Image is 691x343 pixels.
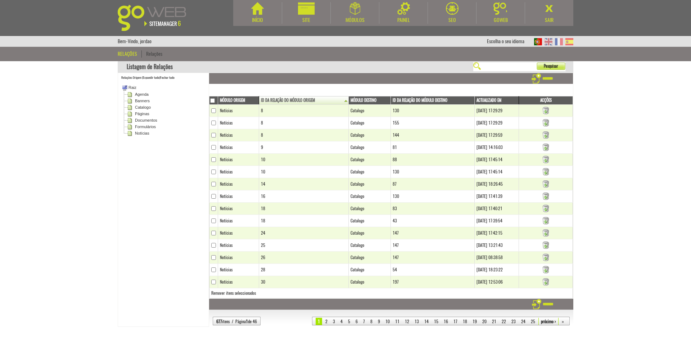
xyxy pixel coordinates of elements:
div: Relações [118,50,142,58]
td: 8 [259,105,348,117]
td: Catalogo [349,166,391,178]
div: Goweb [477,17,525,24]
td: 147 [391,239,475,252]
td: Catalogo [349,141,391,154]
img: Remover [542,217,549,225]
td: 8 [259,117,348,129]
td: 81 [391,141,475,154]
td: 10 [259,166,348,178]
td: [DATE] 17:40:21 [475,203,519,215]
td: Catalogo [349,239,391,252]
img: EN [545,38,552,45]
div: Painel [379,17,428,24]
td: Notícias [218,227,259,239]
img: Remover [542,278,549,286]
td: [DATE] 18:26:45 [475,178,519,190]
td: Catalogo [349,178,391,190]
a: 4 [338,318,345,325]
td: Catalogo [349,154,391,166]
td: [DATE] 12:53:06 [475,276,519,288]
td: 147 [391,252,475,264]
th: Acções [519,96,573,105]
td: [DATE] 08:38:58 [475,252,519,264]
div: Bem-Vindo, jordao [118,36,152,47]
a: 8 [368,318,375,325]
a: 2 [323,318,330,325]
td: [DATE] 17:45:14 [475,154,519,166]
td: 88 [391,154,475,166]
img: Painel [397,2,410,15]
td: 30 [259,276,348,288]
td: 54 [391,264,475,276]
a: 20 [480,318,489,325]
img: Site [298,2,315,15]
img: Remover [542,180,549,188]
td: Notícias [218,203,259,215]
td: [DATE] 17:39:54 [475,215,519,227]
td: Catalogo [349,264,391,276]
td: Catalogo [349,227,391,239]
nobr: Listagem de Relações [127,63,173,71]
td: Notícias [218,117,259,129]
td: Notícias [218,190,259,203]
a: Documentos [134,118,158,123]
a: 19 [470,318,479,325]
span: Pesquisar [537,63,558,70]
a: 13 [412,318,421,325]
td: 144 [391,129,475,141]
td: [DATE] 17:29:29 [475,117,519,129]
a: Fechar tudo [160,75,175,80]
a: 16 [442,318,450,325]
strong: 1 [246,319,248,324]
td: 130 [391,166,475,178]
td: Catalogo [349,117,391,129]
a: Id da Relação do Módulo Origem [261,98,348,103]
div: Relações Origem | | [119,73,208,139]
img: ES [565,38,573,45]
td: 18 [259,215,348,227]
td: Notícias [218,105,259,117]
a: 6 [353,318,360,325]
a: Notícias [134,131,150,136]
a: Módulo destino [351,98,390,103]
a: próximo › [538,318,559,325]
td: 155 [391,117,475,129]
a: Agenda [134,92,149,97]
td: 26 [259,252,348,264]
td: Catalogo [349,203,391,215]
a: Páginas [134,111,150,116]
img: Remover [542,107,549,115]
a: Relações [146,50,162,57]
td: 14 [259,178,348,190]
img: Remover [542,155,549,164]
td: [DATE] 13:21:43 [475,239,519,252]
td: Notícias [218,239,259,252]
div: Escolha o seu idioma [487,36,532,47]
a: 5 [346,318,352,325]
img: Sair [543,2,556,15]
td: 130 [391,105,475,117]
a: 7 [361,318,367,325]
td: Catalogo [349,215,391,227]
td: 8 [259,129,348,141]
a: 17 [451,318,460,325]
a: 12 [403,318,411,325]
a: 14 [422,318,431,325]
div: Sair [525,17,573,24]
img: Remover [542,204,549,213]
div: SEO [428,17,476,24]
div: Módulos [331,17,379,24]
a: Banners [134,98,150,103]
a: » [560,318,566,325]
td: [DATE] 17:41:39 [475,190,519,203]
img: Remover [542,168,549,176]
td: Notícias [218,264,259,276]
img: Início [251,2,264,15]
td: [DATE] 17:29:59 [475,129,519,141]
td: 197 [391,276,475,288]
a: 21 [490,318,498,325]
a: 10 [383,318,392,325]
a: Módulo Origem [220,98,258,103]
td: Catalogo [349,129,391,141]
td: 9 [259,141,348,154]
